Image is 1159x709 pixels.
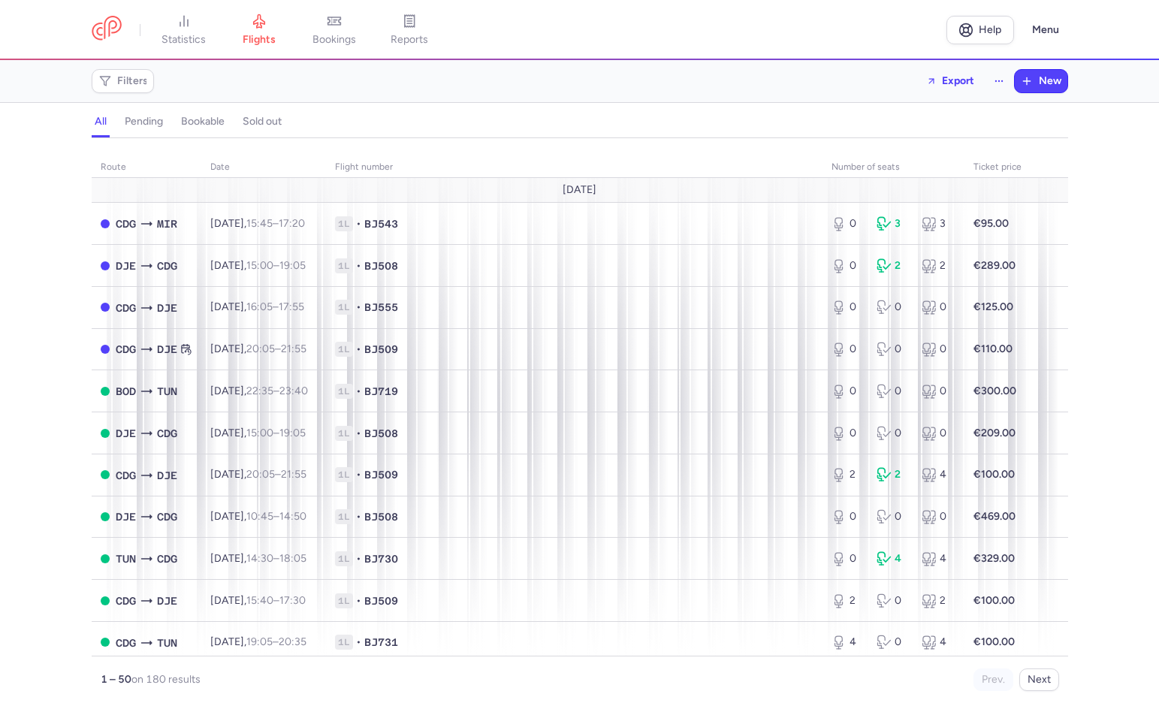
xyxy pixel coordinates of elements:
[372,14,447,47] a: reports
[101,673,131,686] strong: 1 – 50
[246,594,306,607] span: –
[973,635,1015,648] strong: €100.00
[146,14,222,47] a: statistics
[335,258,353,273] span: 1L
[922,258,955,273] div: 2
[1023,16,1068,44] button: Menu
[922,551,955,566] div: 4
[832,593,865,608] div: 2
[246,385,308,397] span: –
[335,551,353,566] span: 1L
[877,635,910,650] div: 0
[92,16,122,44] a: CitizenPlane red outlined logo
[246,217,273,230] time: 15:45
[116,300,136,316] span: CDG
[356,551,361,566] span: •
[246,217,305,230] span: –
[1039,75,1061,87] span: New
[335,467,353,482] span: 1L
[364,216,398,231] span: BJ543
[246,635,306,648] span: –
[356,426,361,441] span: •
[877,551,910,566] div: 4
[157,258,177,274] span: CDG
[116,425,136,442] span: DJE
[335,384,353,399] span: 1L
[210,594,306,607] span: [DATE],
[116,635,136,651] span: CDG
[279,594,306,607] time: 17:30
[246,427,306,439] span: –
[356,635,361,650] span: •
[832,258,865,273] div: 0
[877,509,910,524] div: 0
[157,467,177,484] span: DJE
[922,593,955,608] div: 2
[335,509,353,524] span: 1L
[246,635,273,648] time: 19:05
[356,300,361,315] span: •
[181,115,225,128] h4: bookable
[210,635,306,648] span: [DATE],
[877,593,910,608] div: 0
[832,551,865,566] div: 0
[246,552,273,565] time: 14:30
[1015,70,1067,92] button: New
[246,300,273,313] time: 16:05
[364,593,398,608] span: BJ509
[92,156,201,179] th: route
[116,341,136,358] span: CDG
[364,635,398,650] span: BJ731
[877,384,910,399] div: 0
[356,342,361,357] span: •
[877,467,910,482] div: 2
[335,300,353,315] span: 1L
[246,510,273,523] time: 10:45
[326,156,822,179] th: Flight number
[877,342,910,357] div: 0
[973,427,1016,439] strong: €209.00
[157,508,177,525] span: CDG
[364,384,398,399] span: BJ719
[279,635,306,648] time: 20:35
[246,468,275,481] time: 20:05
[391,33,428,47] span: reports
[116,383,136,400] span: BOD
[131,673,201,686] span: on 180 results
[116,508,136,525] span: DJE
[364,300,398,315] span: BJ555
[222,14,297,47] a: flights
[335,342,353,357] span: 1L
[243,33,276,47] span: flights
[356,384,361,399] span: •
[157,216,177,232] span: MIR
[973,300,1013,313] strong: €125.00
[335,216,353,231] span: 1L
[832,467,865,482] div: 2
[279,385,308,397] time: 23:40
[157,425,177,442] span: CDG
[312,33,356,47] span: bookings
[922,467,955,482] div: 4
[279,552,306,565] time: 18:05
[832,342,865,357] div: 0
[246,300,304,313] span: –
[279,300,304,313] time: 17:55
[922,635,955,650] div: 4
[157,383,177,400] span: TUN
[973,552,1015,565] strong: €329.00
[973,385,1016,397] strong: €300.00
[877,258,910,273] div: 2
[335,593,353,608] span: 1L
[95,115,107,128] h4: all
[922,342,955,357] div: 0
[832,635,865,650] div: 4
[297,14,372,47] a: bookings
[210,385,308,397] span: [DATE],
[157,300,177,316] span: DJE
[116,258,136,274] span: DJE
[246,552,306,565] span: –
[973,217,1009,230] strong: €95.00
[877,300,910,315] div: 0
[922,384,955,399] div: 0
